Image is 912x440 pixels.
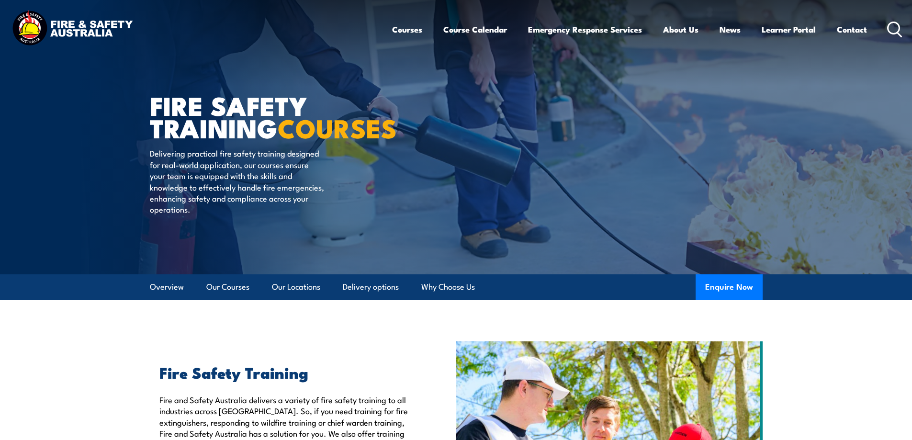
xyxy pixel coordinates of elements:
[443,17,507,42] a: Course Calendar
[150,274,184,300] a: Overview
[206,274,249,300] a: Our Courses
[278,107,397,147] strong: COURSES
[272,274,320,300] a: Our Locations
[159,365,412,379] h2: Fire Safety Training
[663,17,698,42] a: About Us
[150,147,325,214] p: Delivering practical fire safety training designed for real-world application, our courses ensure...
[392,17,422,42] a: Courses
[343,274,399,300] a: Delivery options
[696,274,763,300] button: Enquire Now
[150,94,386,138] h1: FIRE SAFETY TRAINING
[720,17,741,42] a: News
[762,17,816,42] a: Learner Portal
[528,17,642,42] a: Emergency Response Services
[837,17,867,42] a: Contact
[421,274,475,300] a: Why Choose Us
